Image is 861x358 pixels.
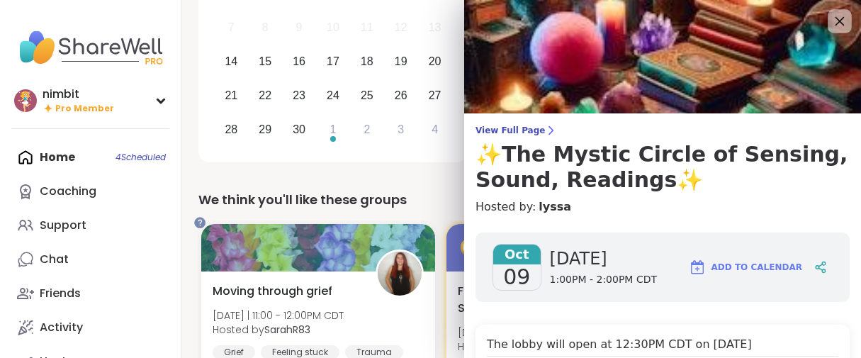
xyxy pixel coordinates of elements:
[682,250,809,284] button: Add to Calendar
[318,13,349,43] div: Not available Wednesday, September 10th, 2025
[550,273,657,287] span: 1:00PM - 2:00PM CDT
[361,52,373,71] div: 18
[386,114,416,145] div: Choose Friday, October 3rd, 2025
[352,47,383,77] div: Choose Thursday, September 18th, 2025
[250,13,281,43] div: Not available Monday, September 8th, 2025
[11,23,169,72] img: ShareWell Nav Logo
[711,261,802,274] span: Add to Calendar
[395,18,407,37] div: 12
[250,47,281,77] div: Choose Monday, September 15th, 2025
[11,311,169,345] a: Activity
[361,18,373,37] div: 11
[689,259,706,276] img: ShareWell Logomark
[213,308,344,323] span: [DATE] | 11:00 - 12:00PM CDT
[284,13,315,43] div: Not available Tuesday, September 9th, 2025
[284,47,315,77] div: Choose Tuesday, September 16th, 2025
[487,336,838,357] h4: The lobby will open at 12:30PM CDT on [DATE]
[262,18,269,37] div: 8
[250,80,281,111] div: Choose Monday, September 22nd, 2025
[55,103,114,115] span: Pro Member
[284,114,315,145] div: Choose Tuesday, September 30th, 2025
[250,114,281,145] div: Choose Monday, September 29th, 2025
[327,18,339,37] div: 10
[318,114,349,145] div: Choose Wednesday, October 1st, 2025
[194,217,206,228] iframe: Spotlight
[293,120,305,139] div: 30
[395,86,407,105] div: 26
[475,125,850,193] a: View Full Page✨The Mystic Circle of Sensing, Sound, Readings✨
[284,80,315,111] div: Choose Tuesday, September 23rd, 2025
[420,47,450,77] div: Choose Saturday, September 20th, 2025
[475,125,850,136] span: View Full Page
[11,208,169,242] a: Support
[259,86,271,105] div: 22
[264,323,310,337] b: SarahR83
[432,120,438,139] div: 4
[327,52,339,71] div: 17
[458,340,587,354] span: Hosted by
[493,245,541,264] span: Oct
[11,242,169,276] a: Chat
[259,52,271,71] div: 15
[420,114,450,145] div: Choose Saturday, October 4th, 2025
[352,13,383,43] div: Not available Thursday, September 11th, 2025
[475,142,850,193] h3: ✨The Mystic Circle of Sensing, Sound, Readings✨
[475,198,850,216] h4: Hosted by:
[330,120,337,139] div: 1
[378,252,422,296] img: SarahR83
[352,114,383,145] div: Choose Thursday, October 2nd, 2025
[429,52,441,71] div: 20
[352,80,383,111] div: Choose Thursday, September 25th, 2025
[14,89,37,112] img: nimbit
[550,247,657,270] span: [DATE]
[364,120,370,139] div: 2
[213,283,332,300] span: Moving through grief
[398,120,404,139] div: 3
[228,18,235,37] div: 7
[216,47,247,77] div: Choose Sunday, September 14th, 2025
[216,13,247,43] div: Not available Sunday, September 7th, 2025
[216,114,247,145] div: Choose Sunday, September 28th, 2025
[539,198,571,216] a: lyssa
[420,13,450,43] div: Not available Saturday, September 13th, 2025
[225,120,237,139] div: 28
[225,86,237,105] div: 21
[429,18,441,37] div: 13
[429,86,441,105] div: 27
[296,18,303,37] div: 9
[503,264,530,290] span: 09
[420,80,450,111] div: Choose Saturday, September 27th, 2025
[318,47,349,77] div: Choose Wednesday, September 17th, 2025
[213,323,344,337] span: Hosted by
[43,86,114,102] div: nimbit
[259,120,271,139] div: 29
[458,283,605,317] span: From Self-Criticism to Self-Love
[386,80,416,111] div: Choose Friday, September 26th, 2025
[11,276,169,311] a: Friends
[458,325,587,340] span: [DATE] | 12:00 - 1:00PM CDT
[386,13,416,43] div: Not available Friday, September 12th, 2025
[11,174,169,208] a: Coaching
[216,80,247,111] div: Choose Sunday, September 21st, 2025
[293,86,305,105] div: 23
[293,52,305,71] div: 16
[318,80,349,111] div: Choose Wednesday, September 24th, 2025
[386,47,416,77] div: Choose Friday, September 19th, 2025
[40,184,96,199] div: Coaching
[40,286,81,301] div: Friends
[463,240,570,254] div: Expert Coaching
[198,190,844,210] div: We think you'll like these groups
[40,252,69,267] div: Chat
[395,52,407,71] div: 19
[225,52,237,71] div: 14
[327,86,339,105] div: 24
[40,320,83,335] div: Activity
[40,218,86,233] div: Support
[361,86,373,105] div: 25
